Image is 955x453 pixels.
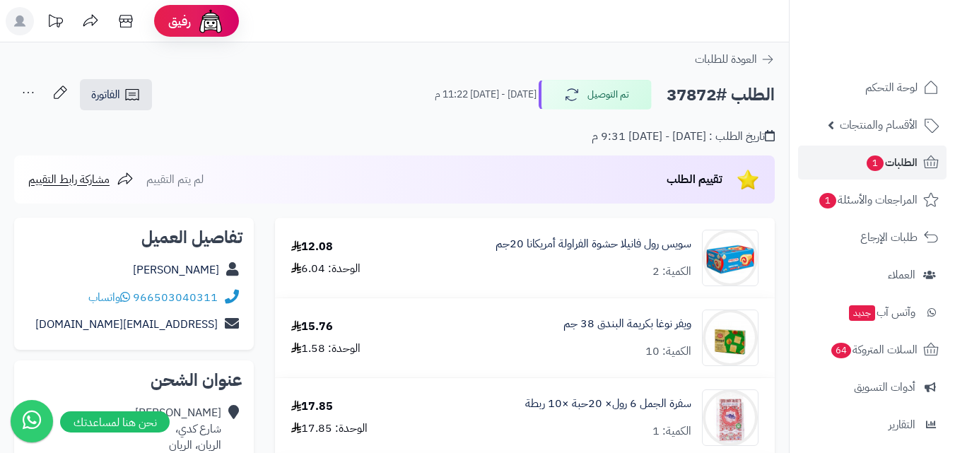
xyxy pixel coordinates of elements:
[525,396,691,412] a: سفرة الجمل 6 رول× 20حبة ×10 ربطة
[146,171,204,188] span: لم يتم التقييم
[695,51,757,68] span: العودة للطلبات
[798,295,947,329] a: وآتس آبجديد
[291,420,368,437] div: الوحدة: 17.85
[819,193,836,208] span: 1
[798,370,947,404] a: أدوات التسويق
[798,333,947,367] a: السلات المتروكة64
[35,316,218,333] a: [EMAIL_ADDRESS][DOMAIN_NAME]
[888,265,915,285] span: العملاء
[25,229,242,246] h2: تفاصيل العميل
[849,305,875,321] span: جديد
[652,264,691,280] div: الكمية: 2
[592,129,775,145] div: تاريخ الطلب : [DATE] - [DATE] 9:31 م
[695,51,775,68] a: العودة للطلبات
[563,316,691,332] a: ويفر نوغا بكريمة البندق 38 جم
[667,171,722,188] span: تقييم الطلب
[539,80,652,110] button: تم التوصيل
[703,310,758,366] img: 1745602721-WhatsApp%20Image%202025-04-25%20at%208.38.27%20PM-90x90.jpeg
[818,190,918,210] span: المراجعات والأسئلة
[798,71,947,105] a: لوحة التحكم
[496,236,691,252] a: سويس رول فانيلا حشوة الفراولة أمريكانا 20جم
[798,146,947,180] a: الطلبات1
[28,171,134,188] a: مشاركة رابط التقييم
[291,239,333,255] div: 12.08
[830,340,918,360] span: السلات المتروكة
[703,230,758,286] img: 1751741512-WhatsApp%20Image%202025-07-05%20at%209.49.22%20PM-90x90.jpeg
[28,171,110,188] span: مشاركة رابط التقييم
[798,408,947,442] a: التقارير
[197,7,225,35] img: ai-face.png
[865,153,918,172] span: الطلبات
[848,302,915,322] span: وآتس آب
[291,319,333,335] div: 15.76
[291,341,361,357] div: الوحدة: 1.58
[865,78,918,98] span: لوحة التحكم
[435,88,537,102] small: [DATE] - [DATE] 11:22 م
[133,289,218,306] a: 966503040311
[291,399,333,415] div: 17.85
[798,183,947,217] a: المراجعات والأسئلة1
[133,261,219,278] a: [PERSON_NAME]
[168,13,191,30] span: رفيق
[667,81,775,110] h2: الطلب #37872
[88,289,130,306] a: واتساب
[37,7,73,39] a: تحديثات المنصة
[25,372,242,389] h2: عنوان الشحن
[840,115,918,135] span: الأقسام والمنتجات
[889,415,915,435] span: التقارير
[831,343,851,358] span: 64
[652,423,691,440] div: الكمية: 1
[798,220,947,254] a: طلبات الإرجاع
[860,228,918,247] span: طلبات الإرجاع
[867,155,884,171] span: 1
[645,343,691,360] div: الكمية: 10
[91,86,120,103] span: الفاتورة
[80,79,152,110] a: الفاتورة
[859,11,942,40] img: logo-2.png
[854,377,915,397] span: أدوات التسويق
[291,261,361,277] div: الوحدة: 6.04
[703,389,758,446] img: 1679222307-81jHaT7uI-L._AC_UF350,350_QL50_-90x90.jpg
[798,258,947,292] a: العملاء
